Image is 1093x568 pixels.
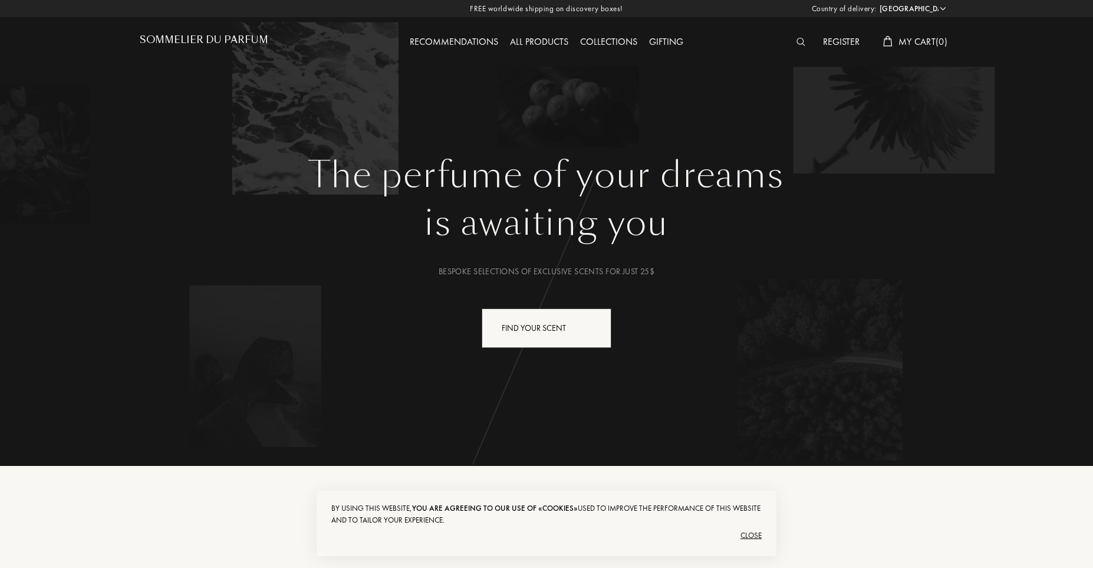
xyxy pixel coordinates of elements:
[817,35,865,48] a: Register
[482,308,611,348] div: Find your scent
[149,154,944,196] h1: The perfume of your dreams
[504,35,574,48] a: All products
[883,36,893,47] img: cart_white.svg
[643,35,689,48] a: Gifting
[412,503,578,513] span: you are agreeing to our use of «cookies»
[473,308,620,348] a: Find your scentanimation
[140,34,268,45] h1: Sommelier du Parfum
[149,265,944,278] div: Bespoke selections of exclusive scents for just 25$
[796,38,805,46] img: search_icn_white.svg
[574,35,643,50] div: Collections
[331,503,762,526] div: By using this website, used to improve the performance of this website and to tailor your experie...
[404,35,504,48] a: Recommendations
[574,35,643,48] a: Collections
[140,34,268,50] a: Sommelier du Parfum
[812,3,877,15] span: Country of delivery:
[582,316,606,339] div: animation
[331,526,762,545] div: Close
[817,35,865,50] div: Register
[149,196,944,249] div: is awaiting you
[404,35,504,50] div: Recommendations
[504,35,574,50] div: All products
[898,35,947,48] span: My Cart ( 0 )
[643,35,689,50] div: Gifting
